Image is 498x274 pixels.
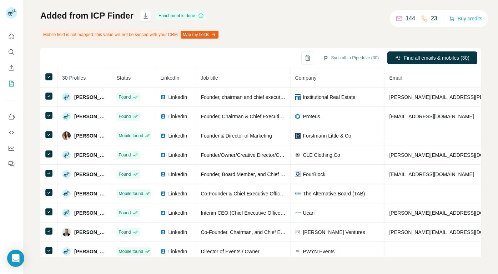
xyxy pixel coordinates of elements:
[74,248,107,255] span: [PERSON_NAME]
[62,93,71,101] img: Avatar
[74,171,107,178] span: [PERSON_NAME]
[168,248,187,255] span: LinkedIn
[295,171,301,177] img: company-logo
[318,53,384,63] button: Sync all to Pipedrive (30)
[168,171,187,178] span: LinkedIn
[389,114,474,119] span: [EMAIL_ADDRESS][DOMAIN_NAME]
[6,142,17,155] button: Dashboard
[160,94,166,100] img: LinkedIn logo
[119,171,131,178] span: Found
[119,248,143,255] span: Mobile found
[168,132,187,139] span: LinkedIn
[160,191,166,196] img: LinkedIn logo
[303,132,351,139] span: Forstmann Little & Co
[168,151,187,159] span: LinkedIn
[119,190,143,197] span: Mobile found
[168,209,187,216] span: LinkedIn
[160,210,166,216] img: LinkedIn logo
[160,75,179,81] span: LinkedIn
[201,171,318,177] span: Founder, Board Member, and Chief Executive Officer
[6,46,17,59] button: Search
[303,229,365,236] span: [PERSON_NAME] Ventures
[160,249,166,254] img: LinkedIn logo
[168,190,187,197] span: LinkedIn
[74,209,107,216] span: [PERSON_NAME]
[201,75,218,81] span: Job title
[62,75,86,81] span: 30 Profiles
[303,248,334,255] span: PWYN Events
[201,191,443,196] span: Co-Founder & Chief Executive Officer The Alternative Board Reno-[GEOGRAPHIC_DATA]/[PERSON_NAME]
[160,133,166,139] img: LinkedIn logo
[74,132,107,139] span: [PERSON_NAME]
[168,113,187,120] span: LinkedIn
[62,131,71,140] img: Avatar
[74,113,107,120] span: [PERSON_NAME]
[160,152,166,158] img: LinkedIn logo
[6,126,17,139] button: Use Surfe API
[389,75,402,81] span: Email
[389,171,474,177] span: [EMAIL_ADDRESS][DOMAIN_NAME]
[201,114,300,119] span: Founder, Chairman & Chief Executive Officer
[62,189,71,198] img: Avatar
[6,77,17,90] button: My lists
[201,249,259,254] span: Director of Events / Owner
[119,229,131,235] span: Found
[160,229,166,235] img: LinkedIn logo
[62,247,71,256] img: Avatar
[62,112,71,121] img: Avatar
[201,133,272,139] span: Founder & Director of Marketing
[6,110,17,123] button: Use Surfe on LinkedIn
[74,229,107,236] span: [PERSON_NAME]
[119,152,131,158] span: Found
[295,152,301,158] img: company-logo
[168,229,187,236] span: LinkedIn
[119,133,143,139] span: Mobile found
[62,151,71,159] img: Avatar
[74,94,107,101] span: [PERSON_NAME]
[295,229,301,235] img: company-logo
[62,228,71,236] img: Avatar
[303,113,320,120] span: Proteus
[6,158,17,170] button: Feedback
[201,210,327,216] span: Interim CEO (Chief Executive Officer) and Board Director
[6,61,17,74] button: Enrich CSV
[303,209,315,216] span: Ucari
[40,29,220,41] div: Mobile field is not mapped, this value will not be synced with your CRM
[156,11,206,20] div: Enrichment is done
[119,94,131,100] span: Found
[295,94,301,100] img: company-logo
[74,151,107,159] span: [PERSON_NAME]
[303,190,365,197] span: The Alternative Board (TAB)
[303,94,355,101] span: Institutional Real Estate
[74,190,107,197] span: [PERSON_NAME]
[295,191,301,196] img: company-logo
[201,229,315,235] span: Co-Founder, Chairman, and Chief Executive Officer
[7,250,24,267] div: Open Intercom Messenger
[295,249,301,254] img: company-logo
[116,75,131,81] span: Status
[201,94,301,100] span: Founder, chairman and chief executive officer
[295,133,301,139] img: company-logo
[387,51,477,64] button: Find all emails & mobiles (30)
[201,152,286,158] span: Founder/Owner/Creative Director/CEO
[160,114,166,119] img: LinkedIn logo
[431,14,437,23] p: 23
[303,171,325,178] span: FourBlock
[6,30,17,43] button: Quick start
[406,14,415,23] p: 144
[295,75,316,81] span: Company
[295,114,301,119] img: company-logo
[168,94,187,101] span: LinkedIn
[295,212,301,214] img: company-logo
[62,209,71,217] img: Avatar
[62,170,71,179] img: Avatar
[40,10,134,21] h1: Added from ICP Finder
[119,210,131,216] span: Found
[181,31,218,39] button: Map my fields
[449,14,482,24] button: Buy credits
[303,151,340,159] span: CLE Clothing Co
[119,113,131,120] span: Found
[160,171,166,177] img: LinkedIn logo
[404,54,469,61] span: Find all emails & mobiles (30)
